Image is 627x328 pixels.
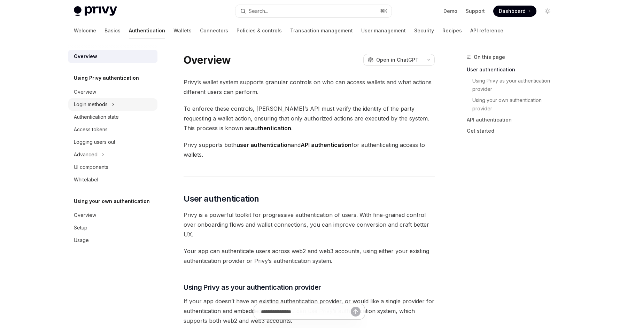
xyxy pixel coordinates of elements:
h1: Overview [184,54,231,66]
span: Privy supports both and for authenticating access to wallets. [184,140,435,159]
div: Advanced [74,150,98,159]
strong: authentication [251,125,291,132]
div: UI components [74,163,108,171]
span: If your app doesn’t have an existing authentication provider, or would like a single provider for... [184,296,435,326]
span: Open in ChatGPT [376,56,419,63]
a: Policies & controls [237,22,282,39]
a: Overview [68,50,157,63]
div: Overview [74,52,97,61]
strong: user authentication [237,141,291,148]
a: Transaction management [290,22,353,39]
div: Usage [74,236,89,244]
a: Demo [443,8,457,15]
span: Privy’s wallet system supports granular controls on who can access wallets and what actions diffe... [184,77,435,97]
div: Overview [74,88,96,96]
span: ⌘ K [380,8,387,14]
h5: Using your own authentication [74,197,150,205]
button: Search...⌘K [235,5,392,17]
a: Recipes [442,22,462,39]
button: Open in ChatGPT [363,54,423,66]
span: Privy is a powerful toolkit for progressive authentication of users. With fine-grained control ov... [184,210,435,239]
span: User authentication [184,193,259,204]
button: Toggle dark mode [542,6,553,17]
div: Whitelabel [74,175,98,184]
a: Welcome [74,22,96,39]
a: API reference [470,22,503,39]
span: Dashboard [499,8,526,15]
a: Wallets [173,22,192,39]
a: Using Privy as your authentication provider [472,75,559,95]
a: UI components [68,161,157,173]
div: Access tokens [74,125,108,134]
a: Setup [68,221,157,234]
a: Dashboard [493,6,536,17]
a: Authentication state [68,111,157,123]
a: User authentication [467,64,559,75]
a: API authentication [467,114,559,125]
a: Authentication [129,22,165,39]
a: User management [361,22,406,39]
a: Whitelabel [68,173,157,186]
a: Security [414,22,434,39]
strong: API authentication [301,141,351,148]
a: Access tokens [68,123,157,136]
a: Usage [68,234,157,247]
a: Basics [104,22,121,39]
h5: Using Privy authentication [74,74,139,82]
div: Login methods [74,100,108,109]
button: Send message [351,307,361,317]
a: Overview [68,86,157,98]
div: Setup [74,224,87,232]
a: Support [466,8,485,15]
a: Connectors [200,22,228,39]
div: Logging users out [74,138,115,146]
div: Overview [74,211,96,219]
div: Authentication state [74,113,119,121]
div: Search... [249,7,268,15]
a: Overview [68,209,157,221]
span: To enforce these controls, [PERSON_NAME]’s API must verify the identity of the party requesting a... [184,104,435,133]
a: Logging users out [68,136,157,148]
a: Get started [467,125,559,136]
img: light logo [74,6,117,16]
a: Using your own authentication provider [472,95,559,114]
span: On this page [474,53,505,61]
span: Using Privy as your authentication provider [184,282,321,292]
span: Your app can authenticate users across web2 and web3 accounts, using either your existing authent... [184,246,435,266]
